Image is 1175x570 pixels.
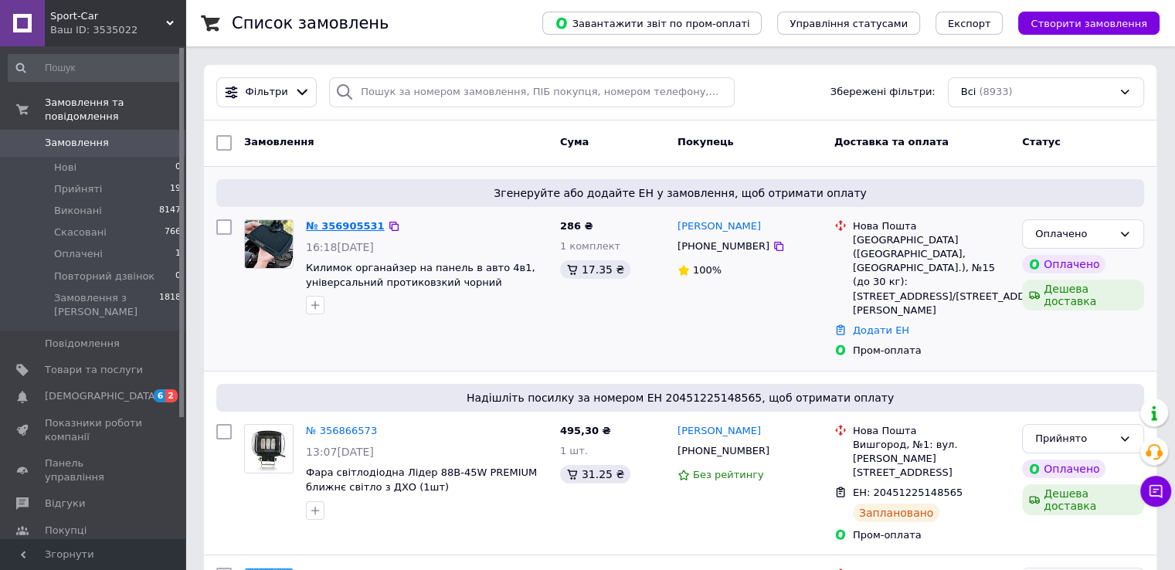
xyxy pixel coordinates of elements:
[54,161,76,175] span: Нові
[853,424,1010,438] div: Нова Пошта
[45,497,85,511] span: Відгуки
[1022,136,1061,148] span: Статус
[50,23,185,37] div: Ваш ID: 3535022
[853,233,1010,317] div: [GEOGRAPHIC_DATA] ([GEOGRAPHIC_DATA], [GEOGRAPHIC_DATA].), №15 (до 30 кг): [STREET_ADDRESS]/[STRE...
[45,96,185,124] span: Замовлення та повідомлення
[948,18,991,29] span: Експорт
[542,12,762,35] button: Завантажити звіт по пром-оплаті
[45,337,120,351] span: Повідомлення
[674,441,773,461] div: [PHONE_NUMBER]
[245,425,293,473] img: Фото товару
[777,12,920,35] button: Управління статусами
[1035,431,1112,447] div: Прийнято
[834,136,949,148] span: Доставка та оплата
[306,262,535,302] a: Килимок органайзер на панель в авто 4в1, універсальний протиковзкий чорний килимок на торпеду авт...
[8,54,182,82] input: Пошук
[175,247,181,261] span: 1
[560,220,593,232] span: 286 ₴
[165,226,181,239] span: 766
[175,270,181,283] span: 0
[165,389,178,402] span: 2
[244,424,294,473] a: Фото товару
[979,86,1012,97] span: (8933)
[560,425,611,436] span: 495,30 ₴
[853,487,963,498] span: ЕН: 20451225148565
[170,182,181,196] span: 19
[1140,476,1171,507] button: Чат з покупцем
[159,204,181,218] span: 8147
[1031,18,1147,29] span: Створити замовлення
[853,438,1010,480] div: Вишгород, №1: вул. [PERSON_NAME][STREET_ADDRESS]
[54,270,155,283] span: Повторний дзвінок
[853,528,1010,542] div: Пром-оплата
[54,291,159,319] span: Замовлення з [PERSON_NAME]
[54,182,102,196] span: Прийняті
[244,219,294,269] a: Фото товару
[1022,460,1105,478] div: Оплачено
[245,220,293,268] img: Фото товару
[222,390,1138,405] span: Надішліть посилку за номером ЕН 20451225148565, щоб отримати оплату
[306,241,374,253] span: 16:18[DATE]
[54,226,107,239] span: Скасовані
[306,467,537,493] a: Фара світлодіодна Лідер 88B-45W PREMIUM ближнє світло з ДХО (1шт)
[306,446,374,458] span: 13:07[DATE]
[45,524,87,538] span: Покупці
[961,85,976,100] span: Всі
[175,161,181,175] span: 0
[1022,280,1144,310] div: Дешева доставка
[306,220,385,232] a: № 356905531
[45,363,143,377] span: Товари та послуги
[693,469,764,480] span: Без рейтингу
[830,85,936,100] span: Збережені фільтри:
[329,77,735,107] input: Пошук за номером замовлення, ПІБ покупця, номером телефону, Email, номером накладної
[560,260,630,279] div: 17.35 ₴
[677,424,761,439] a: [PERSON_NAME]
[1003,17,1160,29] a: Створити замовлення
[1018,12,1160,35] button: Створити замовлення
[790,18,908,29] span: Управління статусами
[560,465,630,483] div: 31.25 ₴
[45,389,159,403] span: [DEMOGRAPHIC_DATA]
[246,85,288,100] span: Фільтри
[853,344,1010,358] div: Пром-оплата
[1035,226,1112,243] div: Оплачено
[853,504,940,522] div: Заплановано
[50,9,166,23] span: Sport-Car
[560,136,589,148] span: Cума
[222,185,1138,201] span: Згенеруйте або додайте ЕН у замовлення, щоб отримати оплату
[244,136,314,148] span: Замовлення
[1022,484,1144,515] div: Дешева доставка
[45,416,143,444] span: Показники роботи компанії
[853,219,1010,233] div: Нова Пошта
[674,236,773,256] div: [PHONE_NUMBER]
[677,219,761,234] a: [PERSON_NAME]
[555,16,749,30] span: Завантажити звіт по пром-оплаті
[1022,255,1105,273] div: Оплачено
[45,456,143,484] span: Панель управління
[677,136,734,148] span: Покупець
[560,445,588,456] span: 1 шт.
[693,264,722,276] span: 100%
[159,291,181,319] span: 1818
[936,12,1004,35] button: Експорт
[306,425,377,436] a: № 356866573
[154,389,166,402] span: 6
[54,204,102,218] span: Виконані
[232,14,389,32] h1: Список замовлень
[853,324,909,336] a: Додати ЕН
[560,240,620,252] span: 1 комплект
[45,136,109,150] span: Замовлення
[54,247,103,261] span: Оплачені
